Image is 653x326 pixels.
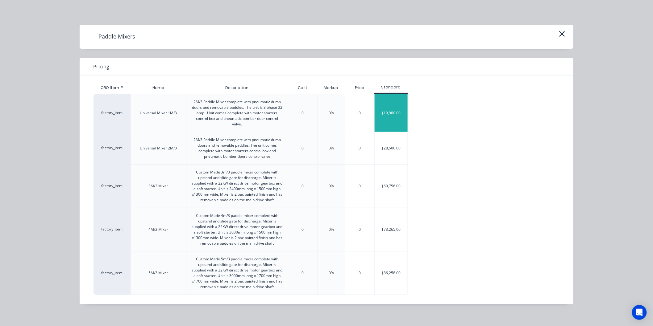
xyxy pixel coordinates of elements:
[318,82,345,94] div: Markup
[375,94,408,132] div: $19,900.00
[329,110,334,116] div: 0%
[375,132,408,164] div: $28,500.00
[345,94,375,132] div: 0
[93,63,109,70] span: Pricing
[375,165,408,208] div: $69,756.00
[140,110,177,116] div: Universal Mixer 1M/3
[329,183,334,189] div: 0%
[94,208,131,251] div: factory_item
[94,164,131,208] div: factory_item
[140,145,177,151] div: Universal Mixer 2M/3
[345,82,375,94] div: Price
[345,251,375,295] div: 0
[94,82,131,94] div: QBO Item #
[191,99,283,127] div: 2M/3 Paddle Mixer complete with pneumatic dump doors and removable paddles. The unit is 3 phase 3...
[149,227,168,232] div: 4M/3 Mixer
[302,110,304,116] div: 0
[191,169,283,203] div: Custom Made 3m/3 paddle mixer complete with upstand and slide gate for discharge. Mixer is suppli...
[149,270,168,276] div: 5M/3 Mixer
[149,183,168,189] div: 3M/3 Mixer
[221,80,254,96] div: Description
[374,84,408,90] div: Standard
[288,82,318,94] div: Cost
[302,183,304,189] div: 0
[89,31,144,43] h4: Paddle Mixers
[329,145,334,151] div: 0%
[302,227,304,232] div: 0
[302,145,304,151] div: 0
[94,251,131,295] div: factory_item
[94,132,131,164] div: factory_item
[94,94,131,132] div: factory_item
[345,208,375,251] div: 0
[329,227,334,232] div: 0%
[191,256,283,290] div: Custom Made 5m/3 paddle mixer complete with upstand and slide gate for discharge. Mixer is suppli...
[345,132,375,164] div: 0
[345,165,375,208] div: 0
[148,80,169,96] div: Name
[632,305,647,320] div: Open Intercom Messenger
[191,137,283,159] div: 2M/3 Paddle Mixer complete with pneumatic dump doors and removable paddles. The unit comes comple...
[375,208,408,251] div: $73,265.00
[329,270,334,276] div: 0%
[375,251,408,295] div: $86,258.00
[302,270,304,276] div: 0
[191,213,283,246] div: Custom Made 4m/3 paddle mixer complete with upstand and slide gate for discharge. Mixer is suppli...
